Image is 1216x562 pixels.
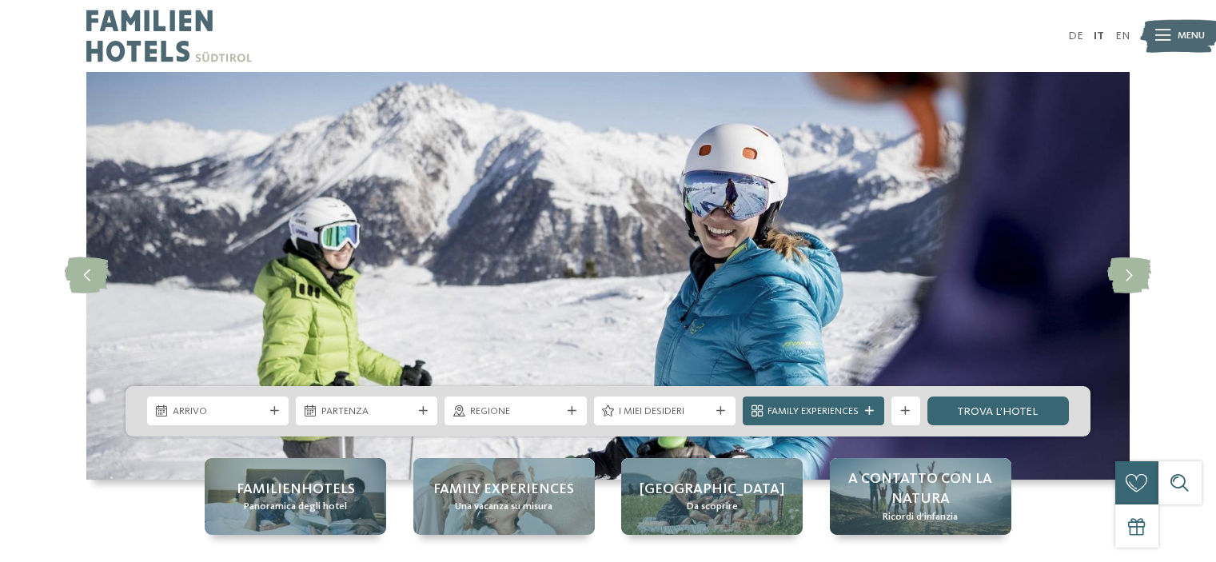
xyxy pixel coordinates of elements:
span: Family experiences [433,480,574,500]
a: Hotel sulle piste da sci per bambini: divertimento senza confini A contatto con la natura Ricordi... [830,458,1011,535]
span: Una vacanza su misura [455,500,552,514]
span: Family Experiences [767,405,859,419]
span: [GEOGRAPHIC_DATA] [640,480,784,500]
a: Hotel sulle piste da sci per bambini: divertimento senza confini [GEOGRAPHIC_DATA] Da scoprire [621,458,803,535]
span: Partenza [321,405,413,419]
img: Hotel sulle piste da sci per bambini: divertimento senza confini [86,72,1130,480]
a: EN [1115,30,1130,42]
a: DE [1068,30,1083,42]
a: Hotel sulle piste da sci per bambini: divertimento senza confini Family experiences Una vacanza s... [413,458,595,535]
span: I miei desideri [619,405,710,419]
span: Ricordi d’infanzia [883,510,958,524]
a: trova l’hotel [927,397,1069,425]
a: IT [1094,30,1104,42]
span: Panoramica degli hotel [244,500,347,514]
span: Da scoprire [687,500,738,514]
span: Familienhotels [237,480,355,500]
span: Arrivo [173,405,264,419]
a: Hotel sulle piste da sci per bambini: divertimento senza confini Familienhotels Panoramica degli ... [205,458,386,535]
span: Menu [1178,29,1205,43]
span: Regione [470,405,561,419]
span: A contatto con la natura [844,469,997,509]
